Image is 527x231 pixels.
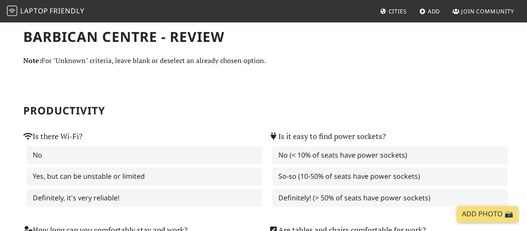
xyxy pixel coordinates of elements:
[23,130,82,142] label: Is there Wi-Fi?
[269,130,386,142] label: Is it easy to find power sockets?
[23,104,504,117] h2: Productivity
[7,6,17,16] img: LaptopFriendly
[272,168,508,186] label: So-so (10-50% of seats have power sockets)
[272,189,508,207] label: Definitely! (> 50% of seats have power sockets)
[23,28,504,45] h1: Barbican Centre - Review
[27,189,262,207] label: Definitely, it's very reliable!
[50,6,84,16] span: Friendly
[272,146,508,165] label: No (< 10% of seats have power sockets)
[461,7,514,15] span: Join Community
[27,168,262,186] label: Yes, but can be unstable or limited
[27,146,262,165] label: No
[23,56,41,65] strong: Note:
[389,7,407,15] span: Cities
[23,55,504,66] p: For "Unknown" criteria, leave blank or deselect an already chosen option.
[457,206,518,222] a: Add Photo 📸
[416,3,444,19] a: Add
[377,3,410,19] a: Cities
[428,7,440,15] span: Add
[7,4,84,19] a: LaptopFriendly LaptopFriendly
[449,3,518,19] a: Join Community
[20,6,48,16] span: Laptop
